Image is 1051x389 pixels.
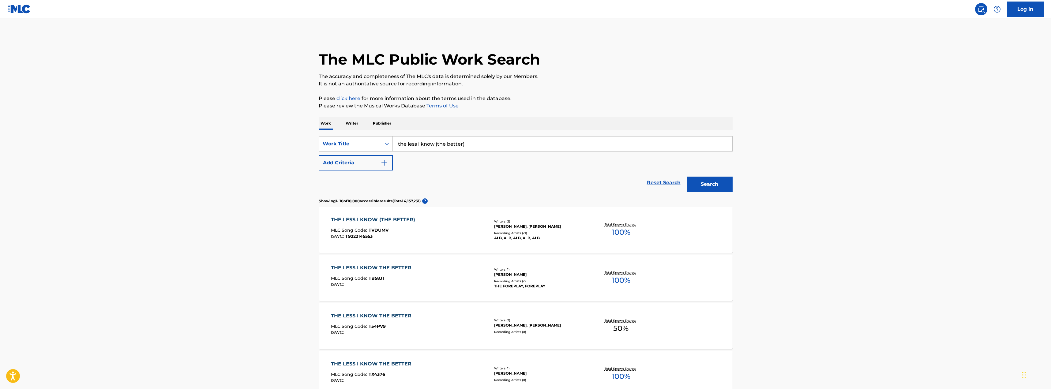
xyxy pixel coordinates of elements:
p: It is not an authoritative source for recording information. [319,80,733,88]
img: MLC Logo [7,5,31,13]
span: MLC Song Code : [331,372,369,377]
span: ISWC : [331,282,345,287]
p: Showing 1 - 10 of 10,000 accessible results (Total 4,157,231 ) [319,198,421,204]
div: [PERSON_NAME], [PERSON_NAME] [494,224,587,229]
div: Recording Artists ( 0 ) [494,378,587,382]
span: ISWC : [331,330,345,335]
img: 9d2ae6d4665cec9f34b9.svg [381,159,388,166]
img: search [978,6,985,13]
div: Work Title [323,140,378,148]
a: THE LESS I KNOW (THE BETTER)MLC Song Code:TVDUMVISWC:T9222145553Writers (2)[PERSON_NAME], [PERSON... [319,207,733,253]
div: Writers ( 1 ) [494,366,587,371]
iframe: Chat Widget [1020,360,1051,389]
span: MLC Song Code : [331,275,369,281]
span: 100 % [612,227,630,238]
img: help [993,6,1001,13]
span: 100 % [612,275,630,286]
p: Total Known Shares: [605,270,637,275]
div: Recording Artists ( 2 ) [494,279,587,283]
span: MLC Song Code : [331,227,369,233]
a: Log In [1007,2,1044,17]
span: TX4376 [369,372,385,377]
span: 100 % [612,371,630,382]
p: Total Known Shares: [605,318,637,323]
a: Terms of Use [425,103,459,109]
div: [PERSON_NAME] [494,371,587,376]
div: Help [991,3,1003,15]
span: 50 % [613,323,629,334]
div: THE LESS I KNOW THE BETTER [331,360,415,368]
a: Public Search [975,3,987,15]
p: Total Known Shares: [605,222,637,227]
div: THE LESS I KNOW (THE BETTER) [331,216,418,223]
div: [PERSON_NAME] [494,272,587,277]
h1: The MLC Public Work Search [319,50,540,69]
p: Writer [344,117,360,130]
span: T54PV9 [369,324,386,329]
p: Work [319,117,333,130]
a: click here [336,95,360,101]
div: Writers ( 2 ) [494,318,587,323]
span: ? [422,198,428,204]
p: The accuracy and completeness of The MLC's data is determined solely by our Members. [319,73,733,80]
p: Total Known Shares: [605,366,637,371]
span: ISWC : [331,378,345,383]
span: T9222145553 [345,234,373,239]
div: Drag [1022,366,1026,384]
a: Reset Search [644,176,684,189]
div: Writers ( 1 ) [494,267,587,272]
div: ALB, ALB, ALB, ALB, ALB [494,235,587,241]
span: ISWC : [331,234,345,239]
span: TB58JT [369,275,385,281]
p: Publisher [371,117,393,130]
div: Recording Artists ( 21 ) [494,231,587,235]
span: TVDUMV [369,227,388,233]
div: THE FOREPLAY, FOREPLAY [494,283,587,289]
button: Search [687,177,733,192]
div: THE LESS I KNOW THE BETTER [331,264,415,271]
p: Please for more information about the terms used in the database. [319,95,733,102]
a: THE LESS I KNOW THE BETTERMLC Song Code:T54PV9ISWC:Writers (2)[PERSON_NAME], [PERSON_NAME]Recordi... [319,303,733,349]
span: MLC Song Code : [331,324,369,329]
p: Please review the Musical Works Database [319,102,733,110]
div: Recording Artists ( 0 ) [494,330,587,334]
form: Search Form [319,136,733,195]
div: THE LESS I KNOW THE BETTER [331,312,415,320]
button: Add Criteria [319,155,393,170]
a: THE LESS I KNOW THE BETTERMLC Song Code:TB58JTISWC:Writers (1)[PERSON_NAME]Recording Artists (2)T... [319,255,733,301]
div: [PERSON_NAME], [PERSON_NAME] [494,323,587,328]
div: Writers ( 2 ) [494,219,587,224]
